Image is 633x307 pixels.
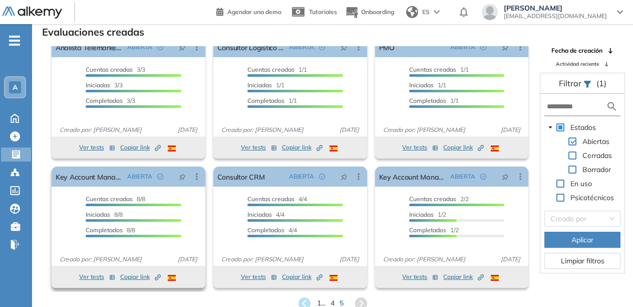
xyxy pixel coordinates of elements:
[217,255,307,264] span: Creado por: [PERSON_NAME]
[309,8,337,16] span: Tutoriales
[241,271,277,283] button: Ver tests
[561,255,604,266] span: Limpiar filtros
[379,37,395,57] a: PMO
[13,83,18,91] span: A
[247,226,297,234] span: 4/4
[86,226,123,234] span: Completados
[282,141,323,153] button: Copiar link
[443,141,484,153] button: Copiar link
[247,66,294,73] span: Cuentas creadas
[216,5,281,17] a: Agendar una demo
[171,39,193,55] button: pushpin
[247,81,284,89] span: 1/1
[361,8,394,16] span: Onboarding
[9,40,20,42] i: -
[247,211,272,218] span: Iniciadas
[443,272,484,281] span: Copiar link
[217,125,307,134] span: Creado por: [PERSON_NAME]
[157,174,163,180] span: check-circle
[379,255,469,264] span: Creado por: [PERSON_NAME]
[319,44,325,50] span: check-circle
[247,97,284,104] span: Completados
[56,37,123,57] a: Analista Telemarketing
[443,271,484,283] button: Copiar link
[86,97,135,104] span: 3/3
[406,6,418,18] img: world
[422,8,430,17] span: ES
[120,271,161,283] button: Copiar link
[606,100,618,113] img: search icon
[282,143,323,152] span: Copiar link
[247,66,307,73] span: 1/1
[171,169,193,185] button: pushpin
[217,167,265,187] a: Consultor CRM
[504,4,607,12] span: [PERSON_NAME]
[247,195,294,203] span: Cuentas creadas
[168,145,176,151] img: ESP
[497,125,524,134] span: [DATE]
[409,66,469,73] span: 1/1
[120,272,161,281] span: Copiar link
[548,125,553,130] span: caret-down
[571,234,593,245] span: Aplicar
[494,169,516,185] button: pushpin
[174,125,201,134] span: [DATE]
[409,97,446,104] span: Completados
[580,135,611,147] span: Abiertas
[434,10,440,14] img: arrow
[56,167,123,187] a: Key Account Manager - AlfaPeople
[86,226,135,234] span: 8/8
[568,121,598,133] span: Estados
[86,211,123,218] span: 8/8
[580,164,613,176] span: Borrador
[580,149,614,162] span: Cerradas
[582,137,609,146] span: Abiertas
[480,174,486,180] span: check-circle
[247,97,297,104] span: 1/1
[2,7,62,19] img: Logo
[491,145,499,151] img: ESP
[409,226,459,234] span: 1/2
[247,211,284,218] span: 4/4
[409,226,446,234] span: Completados
[345,2,394,23] button: Onboarding
[56,255,146,264] span: Creado por: [PERSON_NAME]
[319,174,325,180] span: check-circle
[570,123,596,132] span: Estados
[450,172,475,181] span: ABIERTA
[333,169,355,185] button: pushpin
[582,165,611,174] span: Borrador
[341,43,348,51] span: pushpin
[409,66,456,73] span: Cuentas creadas
[174,255,201,264] span: [DATE]
[127,43,152,52] span: ABIERTA
[79,271,115,283] button: Ver tests
[241,141,277,153] button: Ver tests
[86,66,133,73] span: Cuentas creadas
[120,141,161,153] button: Copiar link
[544,232,620,248] button: Aplicar
[86,81,123,89] span: 3/3
[568,192,616,204] span: Psicotécnicos
[179,43,186,51] span: pushpin
[336,255,363,264] span: [DATE]
[504,12,607,20] span: [EMAIL_ADDRESS][DOMAIN_NAME]
[582,151,612,160] span: Cerradas
[330,275,338,281] img: ESP
[127,172,152,181] span: ABIERTA
[179,173,186,181] span: pushpin
[494,39,516,55] button: pushpin
[409,81,446,89] span: 1/1
[402,141,438,153] button: Ver tests
[168,275,176,281] img: ESP
[409,97,459,104] span: 1/1
[409,81,434,89] span: Iniciadas
[544,253,620,269] button: Limpiar filtros
[282,271,323,283] button: Copiar link
[480,44,486,50] span: check-circle
[56,125,146,134] span: Creado por: [PERSON_NAME]
[217,37,285,57] a: Consultor Logístico F&O
[409,195,456,203] span: Cuentas creadas
[227,8,281,16] span: Agendar una demo
[86,195,133,203] span: Cuentas creadas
